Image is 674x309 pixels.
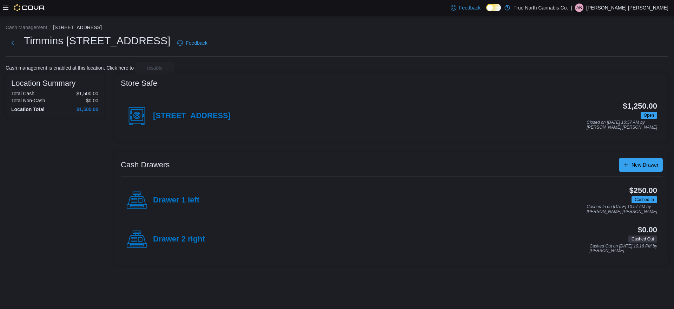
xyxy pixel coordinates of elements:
[135,62,174,73] button: disable
[587,205,657,214] p: Cashed In on [DATE] 10:57 AM by [PERSON_NAME] [PERSON_NAME]
[153,111,231,121] h4: [STREET_ADDRESS]
[147,64,163,71] span: disable
[514,4,568,12] p: True North Cannabis Co.
[11,98,45,103] h6: Total Non-Cash
[586,4,668,12] p: [PERSON_NAME] [PERSON_NAME]
[86,98,98,103] p: $0.00
[6,25,47,30] button: Cash Management
[486,11,487,12] span: Dark Mode
[486,4,501,11] input: Dark Mode
[53,25,101,30] button: [STREET_ADDRESS]
[11,79,75,88] h3: Location Summary
[77,91,98,96] p: $1,500.00
[623,102,657,110] h3: $1,250.00
[153,235,205,244] h4: Drawer 2 right
[11,107,45,112] h4: Location Total
[121,161,170,169] h3: Cash Drawers
[121,79,157,88] h3: Store Safe
[635,197,654,203] span: Cashed In
[587,120,657,130] p: Closed on [DATE] 10:57 AM by [PERSON_NAME] [PERSON_NAME]
[14,4,45,11] img: Cova
[6,24,668,32] nav: An example of EuiBreadcrumbs
[186,39,207,46] span: Feedback
[632,161,659,168] span: New Drawer
[619,158,663,172] button: New Drawer
[571,4,572,12] p: |
[644,112,654,118] span: Open
[11,91,34,96] h6: Total Cash
[77,107,98,112] h4: $1,500.00
[638,226,657,234] h3: $0.00
[575,4,583,12] div: Austen Bourgon
[632,196,657,203] span: Cashed In
[6,65,134,71] p: Cash management is enabled at this location. Click here to
[24,34,170,48] h1: Timmins [STREET_ADDRESS]
[576,4,582,12] span: AB
[6,36,20,50] button: Next
[632,236,654,242] span: Cashed Out
[641,112,657,119] span: Open
[459,4,481,11] span: Feedback
[589,244,657,253] p: Cashed Out on [DATE] 10:16 PM by [PERSON_NAME]
[629,186,657,195] h3: $250.00
[628,236,657,243] span: Cashed Out
[174,36,210,50] a: Feedback
[153,196,199,205] h4: Drawer 1 left
[448,1,483,15] a: Feedback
